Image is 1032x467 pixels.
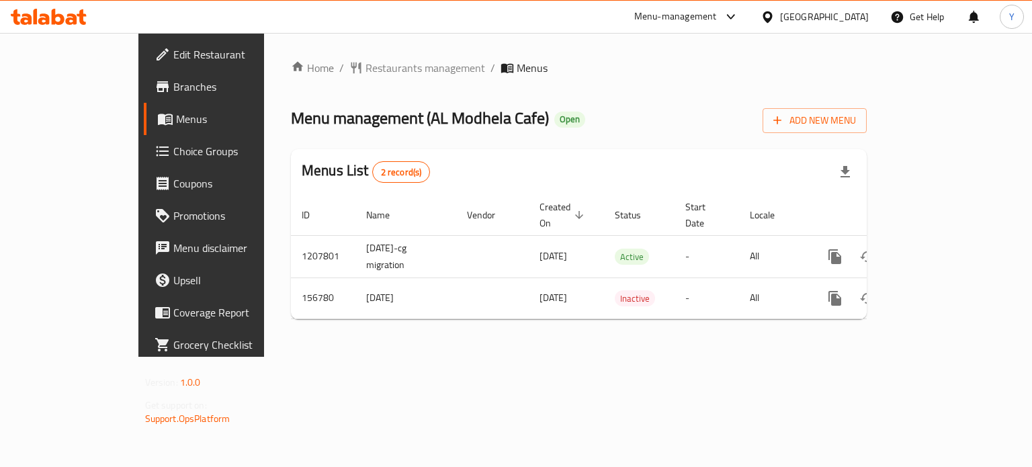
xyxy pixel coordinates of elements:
span: Status [615,207,658,223]
td: 156780 [291,278,355,319]
span: Menu disclaimer [173,240,300,256]
a: Choice Groups [144,135,311,167]
nav: breadcrumb [291,60,867,76]
a: Restaurants management [349,60,485,76]
div: Total records count [372,161,431,183]
span: Start Date [685,199,723,231]
span: Restaurants management [365,60,485,76]
span: Name [366,207,407,223]
th: Actions [808,195,959,236]
div: Open [554,112,585,128]
span: Branches [173,79,300,95]
div: Export file [829,156,861,188]
span: Coverage Report [173,304,300,321]
span: Edit Restaurant [173,46,300,62]
button: Add New Menu [763,108,867,133]
span: ID [302,207,327,223]
a: Menus [144,103,311,135]
span: [DATE] [540,289,567,306]
table: enhanced table [291,195,959,319]
td: All [739,278,808,319]
span: [DATE] [540,247,567,265]
span: Open [554,114,585,125]
a: Menu disclaimer [144,232,311,264]
td: - [675,235,739,278]
td: [DATE]-cg migration [355,235,456,278]
button: Change Status [851,241,884,273]
a: Grocery Checklist [144,329,311,361]
li: / [339,60,344,76]
span: Choice Groups [173,143,300,159]
td: - [675,278,739,319]
td: [DATE] [355,278,456,319]
h2: Menus List [302,161,430,183]
a: Promotions [144,200,311,232]
a: Edit Restaurant [144,38,311,71]
a: Coverage Report [144,296,311,329]
a: Home [291,60,334,76]
span: Locale [750,207,792,223]
span: Vendor [467,207,513,223]
span: Created On [540,199,588,231]
span: Menus [517,60,548,76]
span: Version: [145,374,178,391]
span: Menu management ( AL Modhela Cafe ) [291,103,549,133]
a: Branches [144,71,311,103]
button: more [819,241,851,273]
div: Inactive [615,290,655,306]
span: Inactive [615,291,655,306]
a: Upsell [144,264,311,296]
a: Support.OpsPlatform [145,410,230,427]
span: 2 record(s) [373,166,430,179]
span: Y [1009,9,1015,24]
span: Get support on: [145,396,207,414]
div: [GEOGRAPHIC_DATA] [780,9,869,24]
span: Active [615,249,649,265]
td: 1207801 [291,235,355,278]
button: more [819,282,851,314]
div: Active [615,249,649,265]
li: / [490,60,495,76]
td: All [739,235,808,278]
span: Coupons [173,175,300,192]
span: 1.0.0 [180,374,201,391]
span: Add New Menu [773,112,856,129]
span: Upsell [173,272,300,288]
a: Coupons [144,167,311,200]
div: Menu-management [634,9,717,25]
button: Change Status [851,282,884,314]
span: Promotions [173,208,300,224]
span: Grocery Checklist [173,337,300,353]
span: Menus [176,111,300,127]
